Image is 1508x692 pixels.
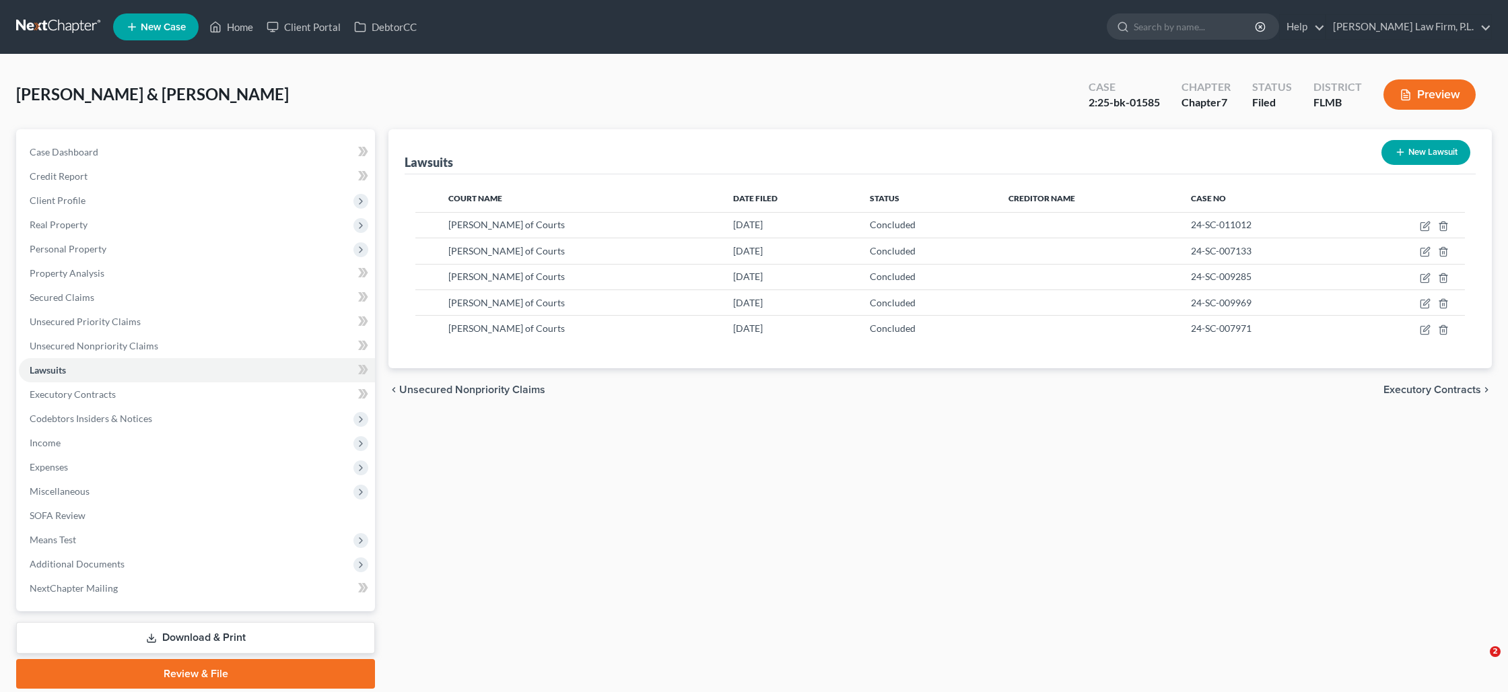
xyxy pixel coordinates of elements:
span: [DATE] [733,297,763,308]
span: Unsecured Priority Claims [30,316,141,327]
button: Preview [1383,79,1476,110]
span: Case No [1191,193,1226,203]
span: Executory Contracts [1383,384,1481,395]
span: 24-SC-009969 [1191,297,1252,308]
span: Means Test [30,534,76,545]
span: [PERSON_NAME] & [PERSON_NAME] [16,84,289,104]
span: Concluded [870,297,916,308]
div: Chapter [1181,79,1231,95]
button: chevron_left Unsecured Nonpriority Claims [388,384,545,395]
span: 24-SC-007133 [1191,245,1252,256]
span: Concluded [870,271,916,282]
div: FLMB [1313,95,1362,110]
span: [DATE] [733,219,763,230]
a: Home [203,15,260,39]
span: Client Profile [30,195,85,206]
a: Lawsuits [19,358,375,382]
a: Credit Report [19,164,375,188]
div: Filed [1252,95,1292,110]
a: Unsecured Nonpriority Claims [19,334,375,358]
div: District [1313,79,1362,95]
span: Personal Property [30,243,106,254]
span: [DATE] [733,322,763,334]
div: 2:25-bk-01585 [1089,95,1160,110]
a: Executory Contracts [19,382,375,407]
span: Creditor Name [1008,193,1075,203]
span: Miscellaneous [30,485,90,497]
a: Unsecured Priority Claims [19,310,375,334]
span: Case Dashboard [30,146,98,158]
span: 24-SC-011012 [1191,219,1252,230]
div: Case [1089,79,1160,95]
i: chevron_right [1481,384,1492,395]
span: [PERSON_NAME] of Courts [448,219,565,230]
iframe: Intercom live chat [1462,646,1495,679]
span: [DATE] [733,245,763,256]
span: Lawsuits [30,364,66,376]
span: Property Analysis [30,267,104,279]
span: Income [30,437,61,448]
span: Concluded [870,219,916,230]
span: Status [870,193,899,203]
span: Date Filed [733,193,778,203]
a: SOFA Review [19,504,375,528]
a: NextChapter Mailing [19,576,375,600]
span: Executory Contracts [30,388,116,400]
span: [PERSON_NAME] of Courts [448,271,565,282]
span: 24-SC-007971 [1191,322,1252,334]
span: Credit Report [30,170,88,182]
span: Real Property [30,219,88,230]
span: 24-SC-009285 [1191,271,1252,282]
span: Concluded [870,245,916,256]
a: Review & File [16,659,375,689]
span: Codebtors Insiders & Notices [30,413,152,424]
input: Search by name... [1134,14,1257,39]
span: [PERSON_NAME] of Courts [448,322,565,334]
span: Concluded [870,322,916,334]
a: [PERSON_NAME] Law Firm, P.L. [1326,15,1491,39]
span: 2 [1490,646,1501,657]
span: NextChapter Mailing [30,582,118,594]
a: Property Analysis [19,261,375,285]
span: [PERSON_NAME] of Courts [448,297,565,308]
span: [PERSON_NAME] of Courts [448,245,565,256]
span: SOFA Review [30,510,85,521]
div: Status [1252,79,1292,95]
div: Lawsuits [405,154,453,170]
span: Court Name [448,193,502,203]
a: Case Dashboard [19,140,375,164]
span: Secured Claims [30,291,94,303]
span: [DATE] [733,271,763,282]
a: Help [1280,15,1325,39]
a: DebtorCC [347,15,423,39]
span: Unsecured Nonpriority Claims [30,340,158,351]
a: Client Portal [260,15,347,39]
span: Expenses [30,461,68,473]
a: Secured Claims [19,285,375,310]
div: Chapter [1181,95,1231,110]
i: chevron_left [388,384,399,395]
a: Download & Print [16,622,375,654]
button: New Lawsuit [1381,140,1470,165]
button: Executory Contracts chevron_right [1383,384,1492,395]
span: New Case [141,22,186,32]
span: Additional Documents [30,558,125,569]
span: Unsecured Nonpriority Claims [399,384,545,395]
span: 7 [1221,96,1227,108]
